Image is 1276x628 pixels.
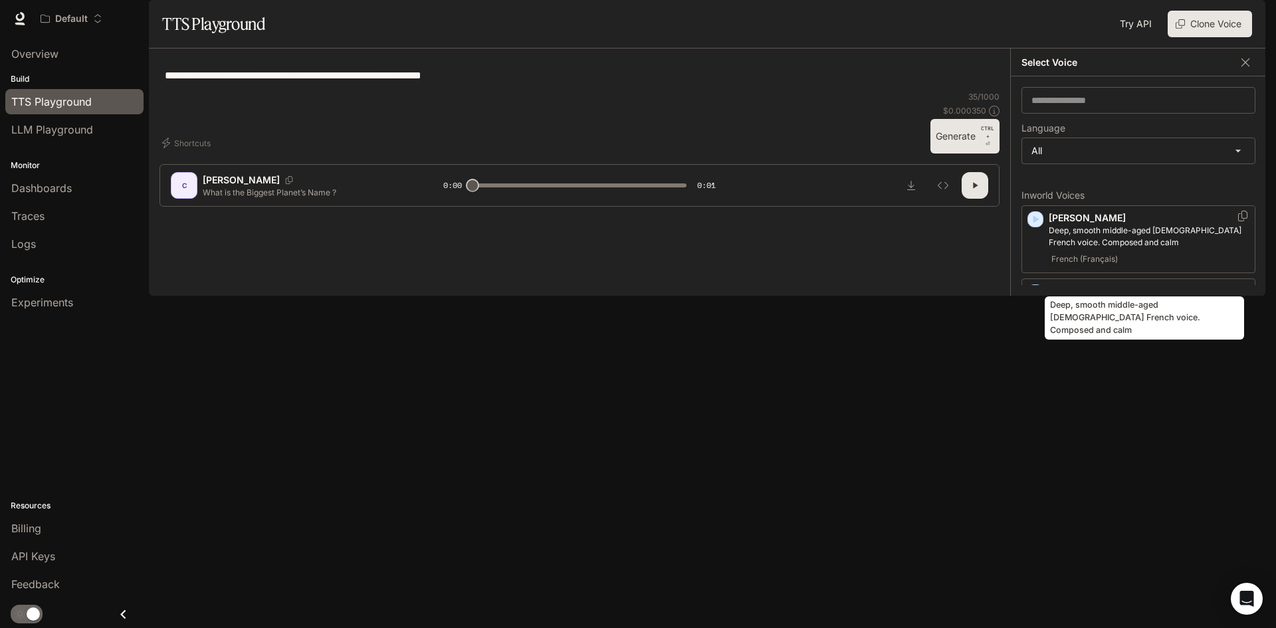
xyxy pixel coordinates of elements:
p: [PERSON_NAME] [203,173,280,187]
button: Open workspace menu [35,5,108,32]
div: C [173,175,195,196]
span: 0:01 [697,179,716,192]
button: GenerateCTRL +⏎ [930,119,1000,154]
button: Inspect [930,172,956,199]
a: Try API [1115,11,1157,37]
p: Default [55,13,88,25]
button: Shortcuts [159,132,216,154]
p: $ 0.000350 [943,105,986,116]
p: ⏎ [981,124,994,148]
p: Language [1021,124,1065,133]
span: 0:00 [443,179,462,192]
p: Inworld Voices [1021,191,1255,200]
p: Deep, smooth middle-aged male French voice. Composed and calm [1049,225,1249,249]
p: 35 / 1000 [968,91,1000,102]
button: Copy Voice ID [1236,211,1249,221]
p: What is the Biggest Planet’s Name ? [203,187,411,198]
button: Copy Voice ID [280,176,298,184]
p: [PERSON_NAME] [1049,211,1249,225]
div: Open Intercom Messenger [1231,583,1263,615]
p: [PERSON_NAME] [1049,284,1249,298]
span: French (Français) [1049,251,1120,267]
p: CTRL + [981,124,994,140]
h1: TTS Playground [162,11,265,37]
button: Clone Voice [1168,11,1252,37]
button: Download audio [898,172,924,199]
div: Deep, smooth middle-aged [DEMOGRAPHIC_DATA] French voice. Composed and calm [1045,296,1244,340]
div: All [1022,138,1255,163]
